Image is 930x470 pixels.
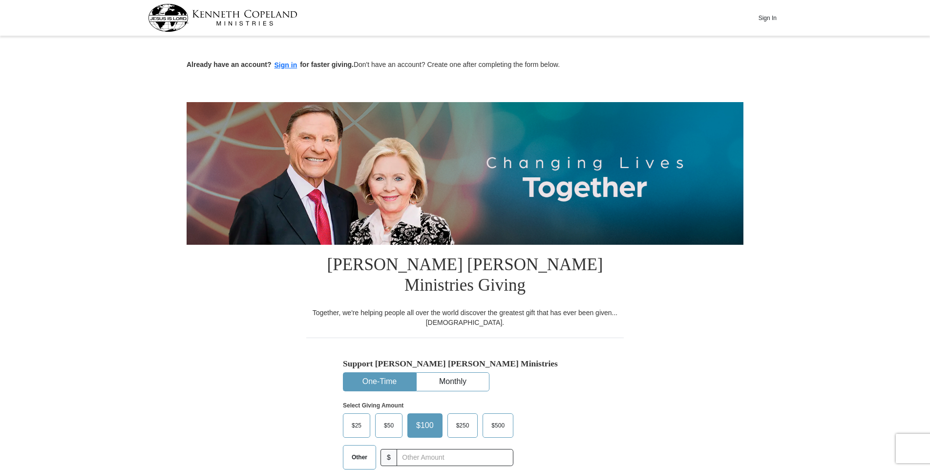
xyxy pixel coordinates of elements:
button: Sign in [272,60,300,71]
button: Monthly [417,373,489,391]
img: kcm-header-logo.svg [148,4,297,32]
span: $ [380,449,397,466]
span: $250 [451,418,474,433]
span: $25 [347,418,366,433]
input: Other Amount [397,449,513,466]
strong: Select Giving Amount [343,402,403,409]
span: $100 [411,418,439,433]
span: $500 [486,418,509,433]
h5: Support [PERSON_NAME] [PERSON_NAME] Ministries [343,359,587,369]
button: One-Time [343,373,416,391]
button: Sign In [753,10,782,25]
div: Together, we're helping people all over the world discover the greatest gift that has ever been g... [306,308,624,327]
h1: [PERSON_NAME] [PERSON_NAME] Ministries Giving [306,245,624,308]
strong: Already have an account? for faster giving. [187,61,354,68]
p: Don't have an account? Create one after completing the form below. [187,60,743,71]
span: Other [347,450,372,465]
span: $50 [379,418,399,433]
